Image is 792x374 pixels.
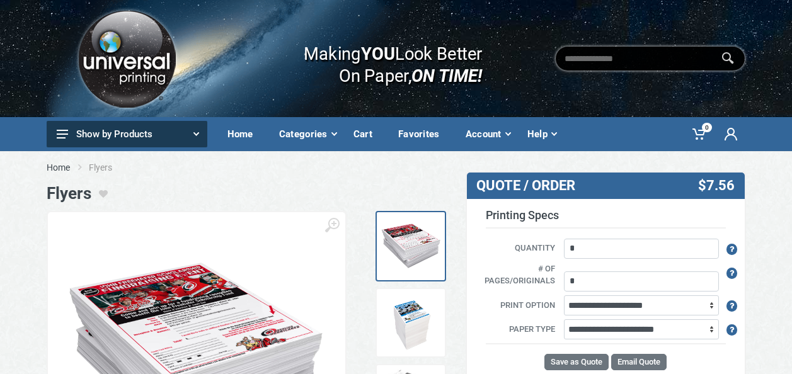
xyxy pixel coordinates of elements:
div: Making Look Better On Paper, [279,30,483,87]
a: Home [47,161,70,174]
label: Paper Type [476,323,562,337]
a: Cart [345,117,389,151]
img: Copies [379,292,442,354]
img: Logo.png [74,6,180,112]
button: Save as Quote [544,354,609,370]
a: Copies [376,288,446,358]
h3: Printing Specs [486,208,726,229]
h3: QUOTE / ORDER [476,178,643,194]
a: 0 [684,117,716,151]
div: Help [519,121,565,147]
button: Show by Products [47,121,207,147]
div: Cart [345,121,389,147]
label: Print Option [476,299,562,313]
nav: breadcrumb [47,161,746,174]
div: Home [219,121,270,147]
button: Email Quote [611,354,667,370]
h1: Flyers [47,184,91,203]
a: Flyers [376,211,446,281]
span: $7.56 [698,178,735,194]
b: YOU [361,43,395,64]
div: Categories [270,121,345,147]
a: Favorites [389,117,457,151]
div: Favorites [389,121,457,147]
label: # of pages/originals [476,263,562,288]
li: Flyers [89,161,131,174]
label: Quantity [476,242,562,256]
a: Home [219,117,270,151]
span: 0 [702,123,712,132]
img: Flyers [379,215,442,278]
i: ON TIME! [411,65,482,86]
div: Account [457,121,519,147]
